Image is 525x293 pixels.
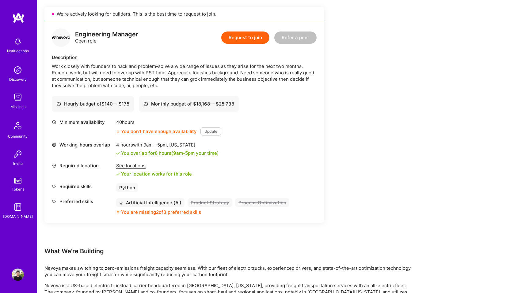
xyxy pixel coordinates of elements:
[10,269,25,281] a: User Avatar
[52,183,113,190] div: Required skills
[52,199,56,204] i: icon Tag
[235,198,289,207] div: Process Optimization
[274,32,317,44] button: Refer a peer
[13,160,23,167] div: Invite
[221,32,269,44] button: Request to join
[12,12,25,23] img: logo
[173,150,195,156] span: 9am - 5pm
[116,119,221,125] div: 40 hours
[8,133,28,139] div: Community
[12,64,24,76] img: discovery
[116,172,120,176] i: icon Check
[200,127,221,135] button: Update
[121,209,201,215] div: You are missing 2 of 3 preferred skills
[116,162,192,169] div: See locations
[143,101,234,107] div: Monthly budget of $ 18,168 — $ 25,738
[12,201,24,213] img: guide book
[12,269,24,281] img: User Avatar
[12,91,24,103] img: teamwork
[56,101,129,107] div: Hourly budget of $ 140 — $ 175
[12,35,24,48] img: bell
[116,128,197,135] div: You don’t have enough availability
[52,119,113,125] div: Minimum availability
[12,148,24,160] img: Invite
[75,31,138,44] div: Open role
[116,142,219,148] div: 4 hours with [US_STATE]
[116,171,192,177] div: Your location works for this role
[52,54,317,61] div: Description
[52,63,317,89] div: Work closely with founders to hack and problem-solve a wide range of issues as they arise for the...
[52,143,56,147] i: icon World
[121,150,219,156] div: You overlap for 8 hours ( your time)
[116,183,138,192] div: Python
[52,120,56,124] i: icon Clock
[10,103,25,110] div: Missions
[116,210,120,214] i: icon CloseOrange
[52,198,113,205] div: Preferred skills
[75,31,138,38] div: Engineering Manager
[7,48,29,54] div: Notifications
[12,186,24,192] div: Tokens
[10,118,25,133] img: Community
[52,184,56,189] i: icon Tag
[143,102,148,106] i: icon Cash
[56,102,61,106] i: icon Cash
[44,7,324,21] div: We’re actively looking for builders. This is the best time to request to join.
[142,142,169,148] span: 9am - 5pm ,
[3,213,33,220] div: [DOMAIN_NAME]
[44,247,412,255] div: What We're Building
[52,142,113,148] div: Working-hours overlap
[52,163,56,168] i: icon Location
[44,265,412,278] p: Nevoya makes switching to zero-emissions freight capacity seamless. With our fleet of electric tr...
[9,76,27,83] div: Discovery
[119,201,123,205] i: icon BlackArrowDown
[116,198,185,207] div: Artificial Intelligence (AI)
[188,198,232,207] div: Product Strategy
[52,28,70,47] img: logo
[14,178,21,184] img: tokens
[116,151,120,155] i: icon Check
[52,162,113,169] div: Required location
[116,130,120,133] i: icon CloseOrange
